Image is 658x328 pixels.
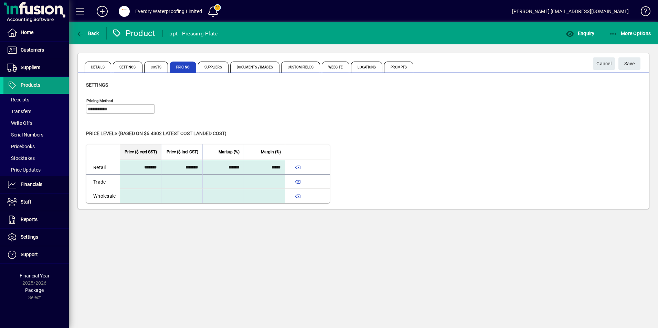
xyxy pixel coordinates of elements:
span: Staff [21,199,31,205]
span: Documents / Images [230,62,280,73]
mat-label: Pricing method [86,98,113,103]
span: Support [21,252,38,257]
a: Price Updates [3,164,69,176]
span: Details [85,62,111,73]
button: Add [91,5,113,18]
span: Suppliers [198,62,229,73]
span: Suppliers [21,65,40,70]
span: Website [322,62,350,73]
span: More Options [609,31,651,36]
a: Transfers [3,106,69,117]
a: Receipts [3,94,69,106]
a: Financials [3,176,69,193]
span: Price levels (based on $6.4302 Latest cost landed cost) [86,131,226,136]
span: Costs [144,62,168,73]
a: Serial Numbers [3,129,69,141]
a: Pricebooks [3,141,69,152]
span: Cancel [596,58,612,69]
span: ave [624,58,635,69]
span: Markup (%) [219,148,240,156]
span: Stocktakes [7,155,35,161]
button: Save [618,57,640,70]
span: Enquiry [566,31,594,36]
span: Price ($ incl GST) [167,148,198,156]
span: Locations [351,62,382,73]
span: Receipts [7,97,29,102]
button: More Options [607,27,653,40]
a: Suppliers [3,59,69,76]
span: Financials [21,182,42,187]
button: Profile [113,5,135,18]
button: Back [74,27,101,40]
span: Financial Year [20,273,50,278]
div: Product [112,28,156,39]
a: Customers [3,42,69,59]
span: Transfers [7,109,31,114]
span: S [624,61,627,66]
span: Products [21,82,40,88]
span: Customers [21,47,44,53]
a: Write Offs [3,117,69,129]
span: Pricebooks [7,144,35,149]
app-page-header-button: Back [69,27,107,40]
span: Package [25,287,44,293]
td: Trade [86,174,120,189]
button: Cancel [593,57,615,70]
a: Stocktakes [3,152,69,164]
span: Serial Numbers [7,132,43,138]
span: Prompts [384,62,413,73]
td: Wholesale [86,189,120,203]
span: Pricing [170,62,196,73]
span: Price Updates [7,167,41,173]
span: Settings [113,62,142,73]
span: Write Offs [7,120,32,126]
span: Back [76,31,99,36]
a: Reports [3,211,69,228]
span: Reports [21,217,38,222]
td: Retail [86,160,120,174]
span: Settings [86,82,108,88]
div: ppt - Pressing Plate [169,28,217,39]
div: Everdry Waterproofing Limited [135,6,202,17]
div: [PERSON_NAME] [EMAIL_ADDRESS][DOMAIN_NAME] [512,6,629,17]
span: Price ($ excl GST) [125,148,157,156]
span: Home [21,30,33,35]
a: Knowledge Base [636,1,649,24]
span: Margin (%) [261,148,281,156]
a: Support [3,246,69,263]
button: Enquiry [564,27,596,40]
a: Settings [3,229,69,246]
a: Home [3,24,69,41]
span: Settings [21,234,38,240]
span: Custom Fields [281,62,320,73]
a: Staff [3,194,69,211]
